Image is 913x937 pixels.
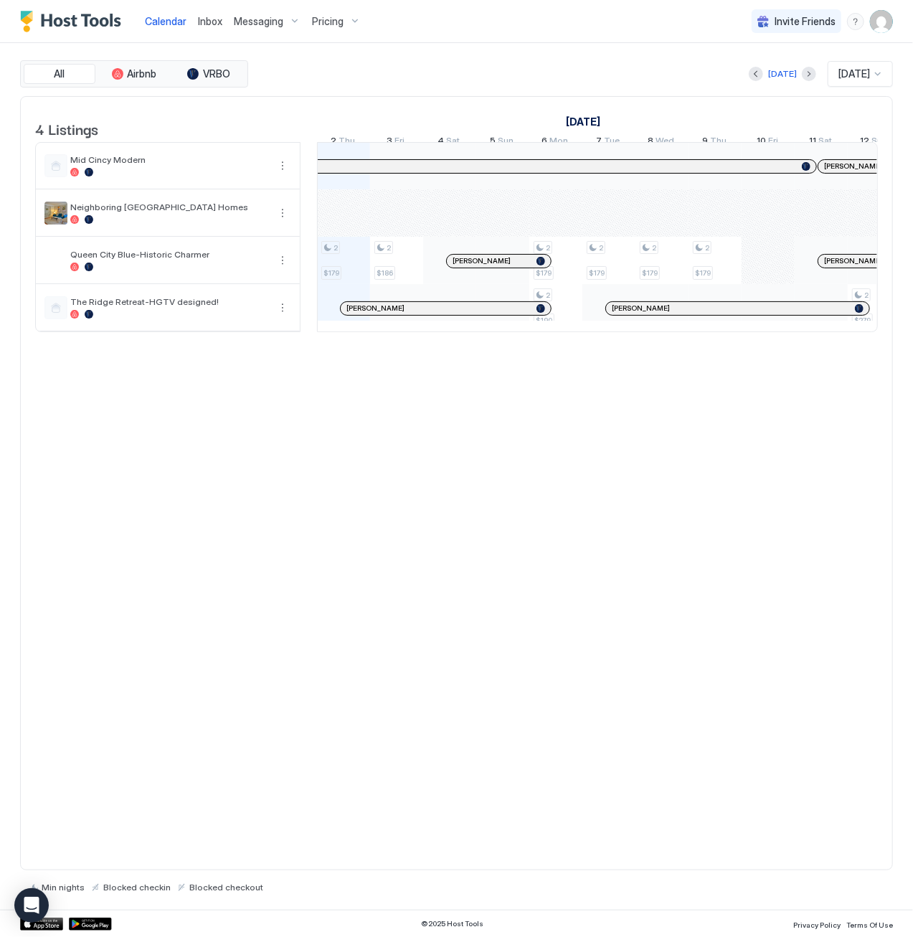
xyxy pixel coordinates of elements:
[274,299,291,316] div: menu
[70,154,268,165] span: Mid Cincy Modern
[447,135,460,150] span: Sat
[274,204,291,222] button: More options
[599,243,603,253] span: 2
[274,157,291,174] div: menu
[145,15,186,27] span: Calendar
[597,135,602,150] span: 7
[44,249,67,272] div: listing image
[42,882,85,893] span: Min nights
[395,135,405,150] span: Fri
[705,243,709,253] span: 2
[652,243,656,253] span: 2
[312,15,344,28] span: Pricing
[536,316,552,325] span: $190
[384,132,409,153] a: October 3, 2025
[699,132,730,153] a: October 9, 2025
[562,111,603,132] a: October 1, 2025
[550,135,569,150] span: Mon
[757,135,766,150] span: 10
[498,135,514,150] span: Sun
[702,135,708,150] span: 9
[871,135,887,150] span: Sun
[20,11,128,32] a: Host Tools Logo
[70,202,268,212] span: Neighboring [GEOGRAPHIC_DATA] Homes
[805,132,836,153] a: October 11, 2025
[234,15,283,28] span: Messaging
[274,157,291,174] button: More options
[648,135,654,150] span: 8
[173,64,245,84] button: VRBO
[387,135,393,150] span: 3
[323,268,339,278] span: $179
[860,135,869,150] span: 12
[453,256,511,265] span: [PERSON_NAME]
[766,65,799,83] button: [DATE]
[768,135,778,150] span: Fri
[24,64,95,84] button: All
[274,252,291,269] div: menu
[802,67,816,81] button: Next month
[612,303,670,313] span: [PERSON_NAME]
[838,67,870,80] span: [DATE]
[856,132,891,153] a: October 12, 2025
[753,132,782,153] a: October 10, 2025
[864,291,869,300] span: 2
[103,882,171,893] span: Blocked checkin
[824,161,882,171] span: [PERSON_NAME]
[203,67,230,80] span: VRBO
[775,15,836,28] span: Invite Friends
[536,268,552,278] span: $179
[14,888,49,923] div: Open Intercom Messenger
[645,132,678,153] a: October 8, 2025
[331,135,336,150] span: 2
[198,14,222,29] a: Inbox
[145,14,186,29] a: Calendar
[422,919,484,928] span: © 2025 Host Tools
[593,132,624,153] a: October 7, 2025
[70,249,268,260] span: Queen City Blue-Historic Charmer
[274,252,291,269] button: More options
[768,67,797,80] div: [DATE]
[546,243,550,253] span: 2
[189,882,263,893] span: Blocked checkout
[20,60,248,88] div: tab-group
[69,918,112,931] a: Google Play Store
[20,918,63,931] a: App Store
[491,135,496,150] span: 5
[542,135,548,150] span: 6
[605,135,620,150] span: Tue
[274,299,291,316] button: More options
[346,303,405,313] span: [PERSON_NAME]
[656,135,675,150] span: Wed
[870,10,893,33] div: User profile
[487,132,518,153] a: October 5, 2025
[44,202,67,225] div: listing image
[847,13,864,30] div: menu
[546,291,550,300] span: 2
[809,135,816,150] span: 11
[854,316,871,325] span: $279
[128,67,157,80] span: Airbnb
[710,135,727,150] span: Thu
[589,268,605,278] span: $179
[793,916,841,931] a: Privacy Policy
[438,135,445,150] span: 4
[377,268,393,278] span: $186
[333,243,338,253] span: 2
[793,920,841,929] span: Privacy Policy
[642,268,658,278] span: $179
[274,204,291,222] div: menu
[98,64,170,84] button: Airbnb
[70,296,268,307] span: The Ridge Retreat-HGTV designed!
[35,118,98,139] span: 4 Listings
[695,268,711,278] span: $179
[539,132,572,153] a: October 6, 2025
[327,132,359,153] a: October 2, 2025
[818,135,832,150] span: Sat
[846,920,893,929] span: Terms Of Use
[846,916,893,931] a: Terms Of Use
[749,67,763,81] button: Previous month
